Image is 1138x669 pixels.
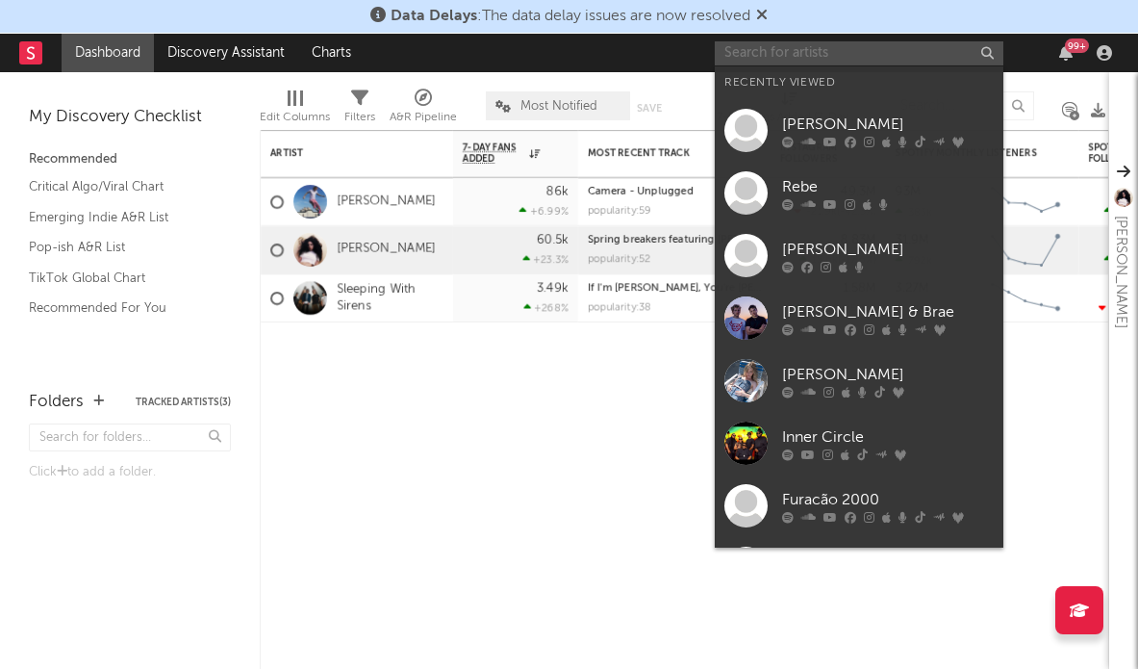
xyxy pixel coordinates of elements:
span: : The data delay issues are now resolved [391,9,750,24]
a: Dashboard [62,34,154,72]
div: Filters [344,82,375,138]
a: Pop-ish A&R List [29,237,212,258]
div: [PERSON_NAME] [782,238,994,261]
button: Tracked Artists(3) [136,398,231,407]
div: [PERSON_NAME] & Brae [782,300,994,323]
svg: Chart title [982,178,1069,226]
a: [PERSON_NAME] [715,224,1003,287]
a: Rebe [715,162,1003,224]
div: Most Recent Track [588,147,732,159]
a: Critical Algo/Viral Chart [29,176,212,197]
a: Discovery Assistant [154,34,298,72]
div: [PERSON_NAME] [782,113,994,136]
a: Charts [298,34,365,72]
div: Recently Viewed [724,71,994,94]
div: Artist [270,147,415,159]
div: A&R Pipeline [390,82,457,138]
span: Dismiss [756,9,768,24]
div: [PERSON_NAME] [782,363,994,386]
input: Search for folders... [29,424,231,451]
span: Data Delays [391,9,477,24]
a: [PERSON_NAME] [715,537,1003,600]
div: popularity: 59 [588,206,651,217]
div: If I'm James Dean, You're Audrey Hepburn - Audiotree Live Version [588,283,761,294]
div: +268 % [523,301,569,314]
div: Furacão 2000 [782,488,994,511]
div: 86k [546,186,569,198]
div: Edit Columns [260,106,330,129]
a: TikTok Global Chart [29,268,212,289]
div: Inner Circle [782,425,994,449]
a: [PERSON_NAME] & Brae [715,287,1003,349]
a: If I'm [PERSON_NAME], You're [PERSON_NAME] - Audiotree Live Version [588,283,945,294]
div: Edit Columns [260,82,330,138]
div: Camera - Unplugged [588,187,761,197]
div: 60.5k [537,234,569,246]
div: 3.49k [537,282,569,295]
a: Sleeping With Sirens [337,282,443,315]
svg: Chart title [982,226,1069,274]
div: [PERSON_NAME] [1109,216,1132,328]
a: Spring breakers featuring [PERSON_NAME] [588,235,801,245]
a: Camera - Unplugged [588,187,694,197]
a: [PERSON_NAME] [337,193,436,210]
svg: Chart title [982,274,1069,322]
a: [PERSON_NAME] [715,99,1003,162]
input: Search for artists [715,41,1003,65]
div: Recommended [29,148,231,171]
div: Filters [344,106,375,129]
a: Emerging Indie A&R List [29,207,212,228]
span: 7-Day Fans Added [463,142,524,165]
div: popularity: 52 [588,254,650,265]
div: Rebe [782,175,994,198]
a: Recommended For You [29,297,212,319]
div: +23.3 % [522,253,569,266]
a: Furacão 2000 [715,475,1003,537]
div: Folders [29,391,84,414]
div: Click to add a folder. [29,461,231,484]
a: [PERSON_NAME] [337,242,436,258]
span: Most Notified [520,100,597,113]
div: My Discovery Checklist [29,106,231,129]
div: 99 + [1065,39,1089,53]
button: 99+ [1059,45,1073,61]
a: Inner Circle [715,412,1003,475]
div: +6.99 % [519,205,569,218]
div: A&R Pipeline [390,106,457,129]
button: Save [637,103,662,114]
a: [PERSON_NAME] [715,349,1003,412]
div: Spring breakers featuring kesha [588,235,761,245]
div: popularity: 38 [588,302,651,313]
